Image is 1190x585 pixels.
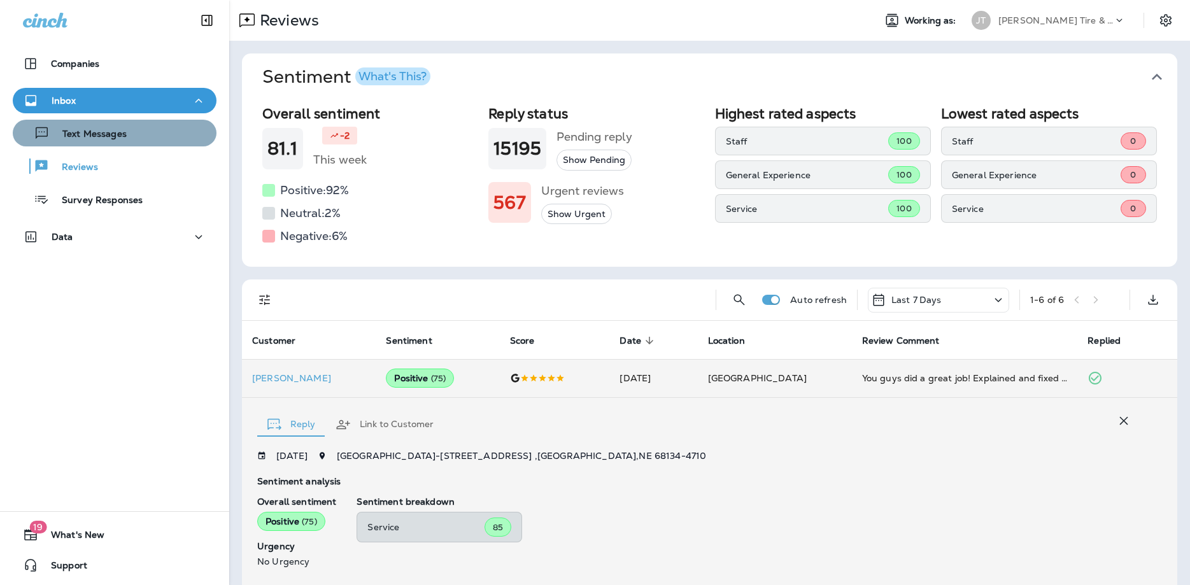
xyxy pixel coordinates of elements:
[1130,169,1136,180] span: 0
[29,521,46,533] span: 19
[262,66,430,88] h1: Sentiment
[488,106,704,122] h2: Reply status
[541,181,624,201] h5: Urgent reviews
[1087,335,1121,346] span: Replied
[280,180,349,201] h5: Positive: 92 %
[38,560,87,575] span: Support
[1087,335,1137,346] span: Replied
[252,287,278,313] button: Filters
[262,106,478,122] h2: Overall sentiment
[257,541,336,551] p: Urgency
[257,512,325,531] div: Positive
[862,335,956,346] span: Review Comment
[862,372,1068,384] div: You guys did a great job! Explained and fixed the problem before I needed to pick it up for my wo...
[313,150,367,170] h5: This week
[302,516,317,527] span: ( 75 )
[13,186,216,213] button: Survey Responses
[13,88,216,113] button: Inbox
[386,335,448,346] span: Sentiment
[620,335,658,346] span: Date
[609,359,697,397] td: [DATE]
[726,170,889,180] p: General Experience
[1130,203,1136,214] span: 0
[862,335,940,346] span: Review Comment
[257,402,325,448] button: Reply
[386,335,432,346] span: Sentiment
[51,59,99,69] p: Companies
[493,192,525,213] h1: 567
[367,522,485,532] p: Service
[358,71,427,82] div: What's This?
[13,522,216,547] button: 19What's New
[1030,295,1064,305] div: 1 - 6 of 6
[708,335,745,346] span: Location
[726,287,752,313] button: Search Reviews
[386,369,454,388] div: Positive
[556,150,632,171] button: Show Pending
[556,127,632,147] h5: Pending reply
[242,101,1177,267] div: SentimentWhat's This?
[49,162,98,174] p: Reviews
[267,138,298,159] h1: 81.1
[276,451,308,461] p: [DATE]
[52,95,76,106] p: Inbox
[252,335,295,346] span: Customer
[189,8,225,33] button: Collapse Sidebar
[340,129,350,142] p: -2
[708,335,761,346] span: Location
[325,402,444,448] button: Link to Customer
[715,106,931,122] h2: Highest rated aspects
[896,203,911,214] span: 100
[726,136,889,146] p: Staff
[891,295,942,305] p: Last 7 Days
[952,204,1121,214] p: Service
[998,15,1113,25] p: [PERSON_NAME] Tire & Auto
[355,67,430,85] button: What's This?
[941,106,1157,122] h2: Lowest rated aspects
[49,195,143,207] p: Survey Responses
[896,169,911,180] span: 100
[1130,136,1136,146] span: 0
[337,450,706,462] span: [GEOGRAPHIC_DATA] - [STREET_ADDRESS] , [GEOGRAPHIC_DATA] , NE 68134-4710
[972,11,991,30] div: JT
[252,335,312,346] span: Customer
[38,530,104,545] span: What's New
[257,556,336,567] p: No Urgency
[510,335,535,346] span: Score
[13,120,216,146] button: Text Messages
[280,226,348,246] h5: Negative: 6 %
[357,497,1137,507] p: Sentiment breakdown
[257,497,336,507] p: Overall sentiment
[952,136,1121,146] p: Staff
[13,553,216,578] button: Support
[252,53,1187,101] button: SentimentWhat's This?
[905,15,959,26] span: Working as:
[1154,9,1177,32] button: Settings
[255,11,319,30] p: Reviews
[708,372,807,384] span: [GEOGRAPHIC_DATA]
[257,476,1137,486] p: Sentiment analysis
[252,373,365,383] div: Click to view Customer Drawer
[50,129,127,141] p: Text Messages
[252,373,365,383] p: [PERSON_NAME]
[13,51,216,76] button: Companies
[541,204,612,225] button: Show Urgent
[13,153,216,180] button: Reviews
[896,136,911,146] span: 100
[510,335,551,346] span: Score
[952,170,1121,180] p: General Experience
[52,232,73,242] p: Data
[431,373,446,384] span: ( 75 )
[280,203,341,223] h5: Neutral: 2 %
[790,295,847,305] p: Auto refresh
[13,224,216,250] button: Data
[493,138,541,159] h1: 15195
[726,204,889,214] p: Service
[1140,287,1166,313] button: Export as CSV
[620,335,641,346] span: Date
[493,522,503,533] span: 85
